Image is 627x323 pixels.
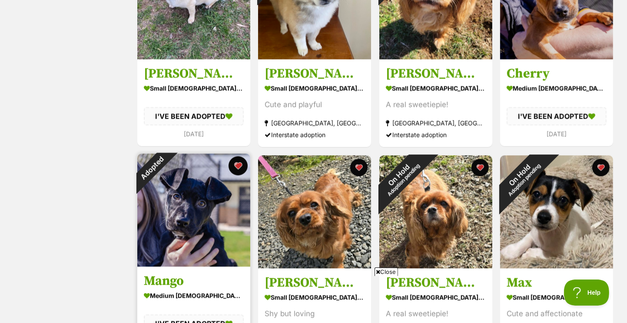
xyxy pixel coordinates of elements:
img: Mango [137,153,250,266]
h3: Cherry [507,65,607,82]
a: [PERSON_NAME] small [DEMOGRAPHIC_DATA] Dog A real sweetiepie! [GEOGRAPHIC_DATA], [GEOGRAPHIC_DATA... [379,59,492,147]
h3: [PERSON_NAME] [386,274,486,291]
div: Cute and affectionate [507,308,607,320]
div: Interstate adoption [265,129,365,140]
div: medium [DEMOGRAPHIC_DATA] Dog [507,82,607,94]
div: [DATE] [144,128,244,140]
h3: [PERSON_NAME] [265,65,365,82]
a: On HoldAdoption pending [379,52,492,60]
img: Lizzie [258,155,371,268]
div: A real sweetiepie! [386,99,486,110]
a: Cherry medium [DEMOGRAPHIC_DATA] Dog I'VE BEEN ADOPTED [DATE] favourite [500,59,613,146]
div: [GEOGRAPHIC_DATA], [GEOGRAPHIC_DATA] [386,117,486,129]
img: Max [500,155,613,268]
iframe: Help Scout Beacon - Open [564,280,610,306]
h3: Mango [144,273,244,289]
a: On HoldAdoption pending [500,261,613,270]
div: small [DEMOGRAPHIC_DATA] Dog [386,82,486,94]
a: Adopted [137,259,250,268]
span: Adoption pending [508,162,542,197]
h3: [PERSON_NAME] [144,65,244,82]
div: On Hold [484,139,560,215]
span: Close [375,267,398,276]
div: I'VE BEEN ADOPTED [144,107,244,125]
div: I'VE BEEN ADOPTED [507,107,607,125]
iframe: Advertisement [103,280,524,319]
button: favourite [471,159,488,176]
a: [PERSON_NAME] small [DEMOGRAPHIC_DATA] Dog Cute and playful [GEOGRAPHIC_DATA], [GEOGRAPHIC_DATA] ... [258,59,371,147]
h3: Max [507,274,607,291]
button: favourite [350,159,368,176]
span: Adoption pending [386,162,421,197]
a: On HoldAdoption pending [258,52,371,60]
img: Meg [379,155,492,268]
div: small [DEMOGRAPHIC_DATA] Dog [144,82,244,94]
div: On Hold [363,139,439,215]
div: Adopted [126,142,178,194]
div: [DATE] [507,128,607,140]
button: favourite [228,156,247,175]
div: Interstate adoption [386,129,486,140]
div: [GEOGRAPHIC_DATA], [GEOGRAPHIC_DATA] [265,117,365,129]
div: small [DEMOGRAPHIC_DATA] Dog [265,82,365,94]
div: small [DEMOGRAPHIC_DATA] Dog [507,291,607,303]
a: [PERSON_NAME] small [DEMOGRAPHIC_DATA] Dog I'VE BEEN ADOPTED [DATE] favourite [137,59,250,146]
h3: [PERSON_NAME] [386,65,486,82]
button: favourite [592,159,610,176]
div: Cute and playful [265,99,365,110]
h3: [PERSON_NAME] [265,274,365,291]
a: On HoldAdoption pending [379,261,492,270]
